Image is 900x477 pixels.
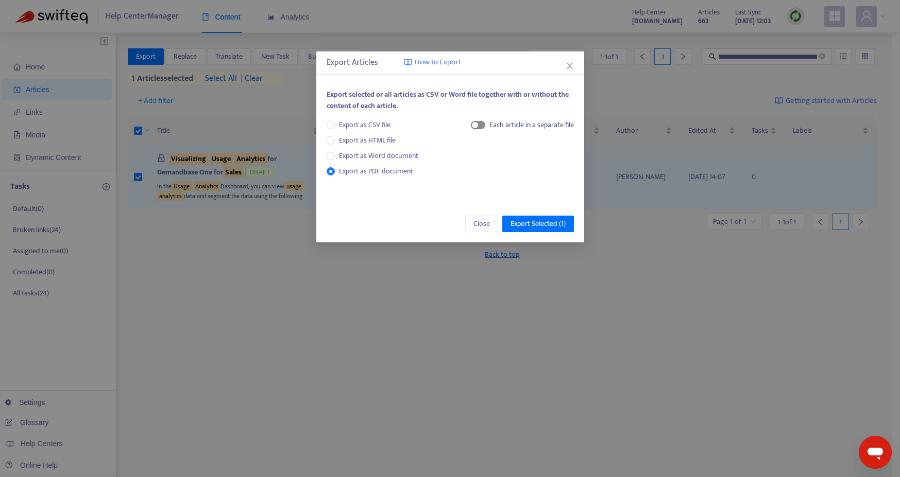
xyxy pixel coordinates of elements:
img: image-link [404,58,412,66]
span: How to Export [415,57,461,68]
a: How to Export [404,57,461,68]
span: Export as HTML file [335,135,400,146]
iframe: Button to launch messaging window [859,436,892,469]
span: Close [473,218,490,229]
span: Export as PDF document [339,165,413,177]
div: Each article in a separate file [489,119,574,131]
button: Export Selected (1) [502,216,574,232]
button: Close [564,60,575,72]
button: Close [465,216,498,232]
span: Export as CSV file [335,119,395,131]
div: Export Articles [327,57,574,69]
span: Export Selected ( 1 ) [511,218,566,229]
span: Export selected or all articles as CSV or Word file together with or without the content of each ... [327,89,569,112]
span: Export as Word document [335,150,422,162]
span: close [566,62,574,70]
